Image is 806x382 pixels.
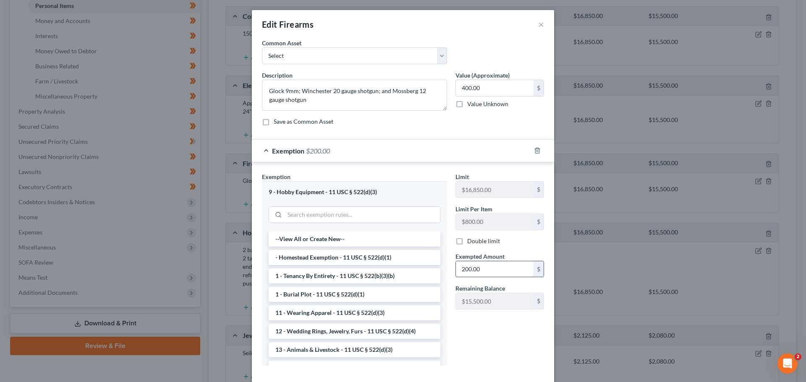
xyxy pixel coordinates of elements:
div: $ [534,261,544,277]
label: Limit Per Item [455,205,492,213]
input: 0.00 [456,261,534,277]
div: Edit Firearms [262,18,314,30]
input: -- [456,182,534,197]
span: Description [262,72,293,79]
li: --View All or Create New-- [269,231,440,247]
input: Search exemption rules... [285,207,440,223]
li: 1 - Burial Plot - 11 USC § 522(d)(1) [269,287,440,302]
label: Common Asset [262,39,301,47]
li: 13 - Animals & Livestock - 11 USC § 522(d)(3) [269,342,440,357]
label: Save as Common Asset [274,117,333,126]
li: 14 - Health Aids - 11 USC § 522(d)(9) [269,361,440,376]
div: $ [534,182,544,197]
li: 11 - Wearing Apparel - 11 USC § 522(d)(3) [269,305,440,320]
label: Value (Approximate) [455,71,510,80]
span: Exempted Amount [455,253,505,260]
label: Value Unknown [467,100,508,108]
label: Remaining Balance [455,284,505,293]
div: $ [534,80,544,96]
li: 12 - Wedding Rings, Jewelry, Furs - 11 USC § 522(d)(4) [269,324,440,339]
span: $200.00 [306,147,330,155]
div: $ [534,214,544,230]
span: Exemption [272,147,304,155]
button: × [538,19,544,29]
span: Exemption [262,173,290,180]
input: -- [456,214,534,230]
input: -- [456,293,534,309]
iframe: Intercom live chat [777,353,798,374]
div: 9 - Hobby Equipment - 11 USC § 522(d)(3) [269,188,440,196]
span: Limit [455,173,469,180]
li: - Homestead Exemption - 11 USC § 522(d)(1) [269,250,440,265]
span: 2 [795,353,801,360]
div: $ [534,293,544,309]
li: 1 - Tenancy By Entirety - 11 USC § 522(b)(3)(b) [269,268,440,283]
label: Double limit [467,237,500,245]
input: 0.00 [456,80,534,96]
